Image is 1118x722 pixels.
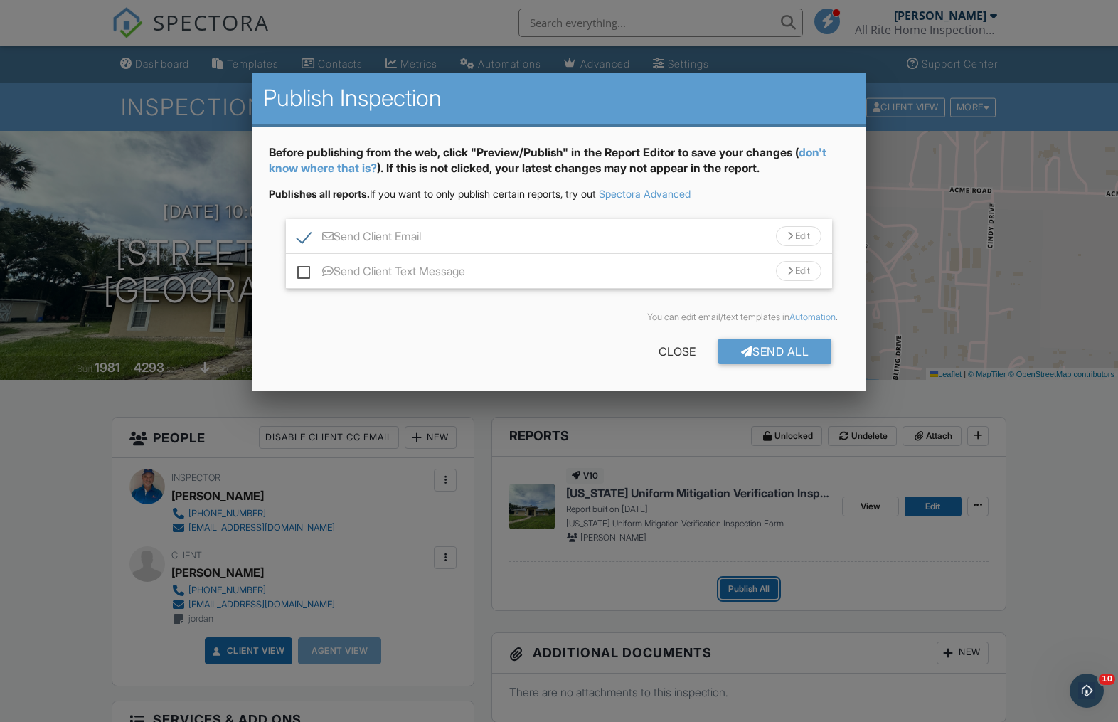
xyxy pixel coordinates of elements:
a: Spectora Advanced [599,188,691,200]
div: Before publishing from the web, click "Preview/Publish" in the Report Editor to save your changes... [269,144,850,188]
div: You can edit email/text templates in . [280,312,838,323]
div: Edit [776,226,821,246]
div: Close [636,339,718,364]
label: Send Client Email [297,230,421,248]
span: If you want to only publish certain reports, try out [269,188,596,200]
div: Edit [776,261,821,281]
div: Send All [718,339,832,364]
a: Automation [789,312,836,322]
iframe: Intercom live chat [1070,674,1104,708]
a: don't know where that is? [269,145,826,175]
h2: Publish Inspection [263,84,856,112]
span: 10 [1099,674,1115,685]
label: Send Client Text Message [297,265,465,282]
strong: Publishes all reports. [269,188,370,200]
